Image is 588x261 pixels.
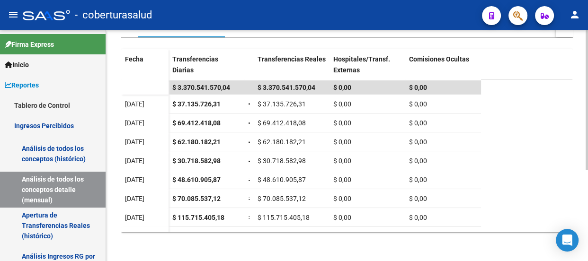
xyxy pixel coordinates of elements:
span: Fecha [125,55,143,63]
span: $ 0,00 [409,100,427,108]
span: = [248,100,252,108]
datatable-header-cell: Comisiones Ocultas [405,49,481,89]
mat-icon: menu [8,9,19,20]
span: $ 0,00 [333,119,351,127]
span: [DATE] [125,214,144,221]
span: $ 0,00 [409,84,427,91]
span: [DATE] [125,157,144,165]
span: $ 115.715.405,18 [172,214,224,221]
span: $ 0,00 [409,119,427,127]
span: = [248,176,252,183]
span: [DATE] [125,176,144,183]
span: = [248,214,252,221]
span: [DATE] [125,195,144,202]
span: - coberturasalud [75,5,152,26]
span: $ 0,00 [333,157,351,165]
span: Firma Express [5,39,54,50]
span: $ 115.715.405,18 [258,214,310,221]
span: $ 0,00 [409,214,427,221]
span: $ 0,00 [333,176,351,183]
datatable-header-cell: Fecha [121,49,169,89]
span: Comisiones Ocultas [409,55,469,63]
span: $ 0,00 [333,195,351,202]
span: [DATE] [125,119,144,127]
mat-icon: person [569,9,580,20]
span: $ 48.610.905,87 [258,176,306,183]
span: Hospitales/Transf. Externas [333,55,390,74]
span: Reportes [5,80,39,90]
span: $ 70.085.537,12 [258,195,306,202]
span: $ 69.412.418,08 [172,119,221,127]
span: [DATE] [125,100,144,108]
span: = [248,157,252,165]
datatable-header-cell: Transferencias Reales [254,49,330,89]
span: $ 48.610.905,87 [172,176,221,183]
span: = [248,119,252,127]
span: $ 69.412.418,08 [258,119,306,127]
span: Inicio [5,60,29,70]
span: $ 70.085.537,12 [172,195,221,202]
span: $ 62.180.182,21 [258,138,306,146]
span: [DATE] [125,138,144,146]
span: $ 30.718.582,98 [258,157,306,165]
span: $ 0,00 [333,138,351,146]
span: $ 3.370.541.570,04 [172,84,230,91]
span: $ 62.180.182,21 [172,138,221,146]
span: Transferencias Reales [258,55,326,63]
div: Open Intercom Messenger [556,229,579,252]
span: $ 0,00 [333,100,351,108]
span: $ 0,00 [409,195,427,202]
span: $ 37.135.726,31 [258,100,306,108]
span: $ 0,00 [409,176,427,183]
span: = [248,195,252,202]
datatable-header-cell: Transferencias Diarias [169,49,244,89]
span: = [248,138,252,146]
datatable-header-cell: Hospitales/Transf. Externas [330,49,405,89]
span: $ 3.370.541.570,04 [258,84,315,91]
span: $ 37.135.726,31 [172,100,221,108]
span: $ 0,00 [333,84,351,91]
span: $ 0,00 [409,157,427,165]
span: $ 0,00 [333,214,351,221]
span: Transferencias Diarias [172,55,218,74]
span: $ 30.718.582,98 [172,157,221,165]
span: $ 0,00 [409,138,427,146]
